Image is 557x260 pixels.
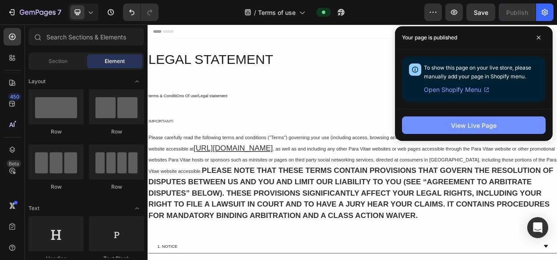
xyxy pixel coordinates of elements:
[148,25,557,260] iframe: Design area
[89,183,144,191] div: Row
[8,93,21,100] div: 450
[7,160,21,167] div: Beta
[28,77,46,85] span: Layout
[466,4,495,21] button: Save
[499,4,536,21] button: Publish
[59,153,160,164] a: [URL][DOMAIN_NAME]
[89,128,144,136] div: Row
[424,84,481,95] span: Open Shopify Menu
[402,116,546,134] button: View Live Page
[57,7,61,18] p: 7
[28,128,84,136] div: Row
[130,74,144,88] span: Toggle open
[258,8,296,17] span: Terms of use
[474,9,488,16] span: Save
[254,8,256,17] span: /
[506,8,528,17] div: Publish
[28,183,84,191] div: Row
[1,141,505,163] span: Please carefully read the following terms and conditions ("Terms") governing your use (including ...
[4,4,65,21] button: 7
[28,28,144,46] input: Search Sections & Elements
[451,121,497,130] div: View Live Page
[28,204,39,212] span: Text
[402,33,457,42] p: Your page is published
[49,57,67,65] span: Section
[123,4,159,21] div: Undo/Redo
[105,57,125,65] span: Element
[130,201,144,215] span: Toggle open
[1,182,521,250] strong: PLEASE NOTE THAT THESE TERMS CONTAIN PROVISIONS THAT GOVERN THE RESOLUTION OF DISPUTES BETWEEN US...
[1,156,525,192] span: , as well as and including any other Para Vitae websites or web pages accessible through the Para...
[527,217,548,238] div: Open Intercom Messenger
[424,64,531,80] span: To show this page on your live store, please manually add your page in Shopify menu.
